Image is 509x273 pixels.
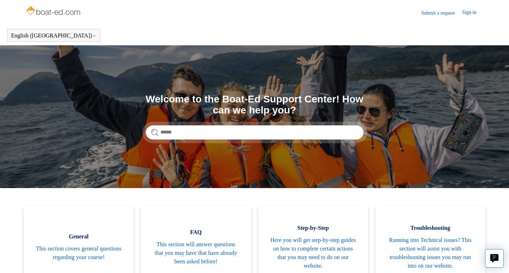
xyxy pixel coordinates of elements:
h1: Welcome to the Boat-Ed Support Center! How can we help you? [146,94,364,116]
span: Here you will get step-by-step guides on how to complete certain actions that you may need to do ... [269,236,358,270]
input: Search [146,125,364,140]
span: This section covers general questions regarding your course! [34,244,123,262]
span: Troubleshooting [386,224,475,232]
button: English ([GEOGRAPHIC_DATA]) [11,32,96,39]
span: General [34,232,123,241]
img: Boat-Ed Help Center home page [25,4,82,19]
button: Live chat [485,249,504,268]
span: FAQ [151,228,240,237]
a: Sign in [462,9,484,17]
span: Step-by-Step [269,224,358,232]
span: This section will answer questions that you may have that have already been asked before! [151,240,240,266]
span: Running into Technical issues? This section will assist you with troubleshooting issues you may r... [386,236,475,270]
a: Submit a request [421,9,462,17]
